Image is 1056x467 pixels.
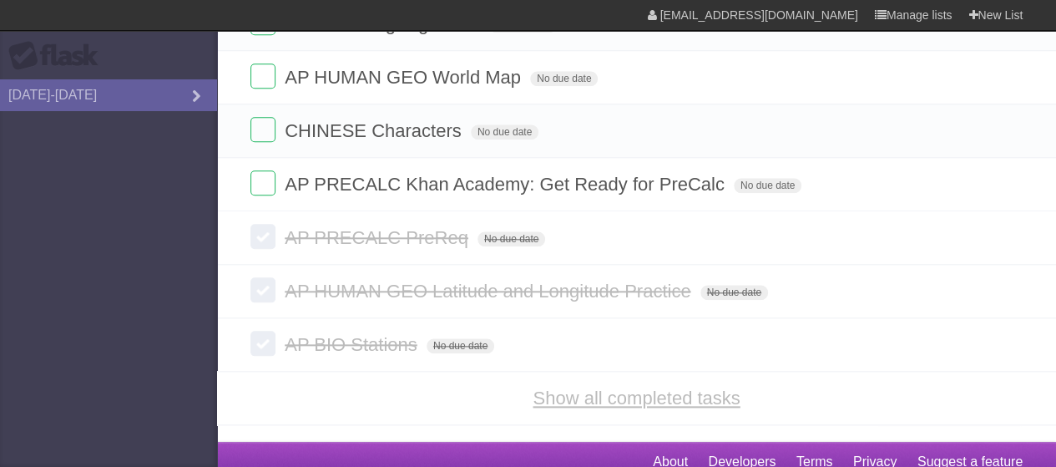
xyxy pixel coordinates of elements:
[250,224,275,249] label: Done
[285,281,695,302] span: AP HUMAN GEO Latitude and Longitude Practice
[250,277,275,302] label: Done
[285,227,472,248] span: AP PRECALC PreReq
[250,170,275,195] label: Done
[427,338,494,353] span: No due date
[530,71,598,86] span: No due date
[533,388,740,409] a: Show all completed tasks
[285,334,422,355] span: AP BIO Stations
[250,117,275,142] label: Done
[734,178,801,193] span: No due date
[285,174,729,195] span: AP PRECALC Khan Academy: Get Ready for PreCalc
[250,63,275,89] label: Done
[285,120,466,141] span: CHINESE Characters
[8,41,109,71] div: Flask
[477,231,545,246] span: No due date
[250,331,275,356] label: Done
[285,67,525,88] span: AP HUMAN GEO World Map
[700,285,768,300] span: No due date
[471,124,538,140] span: No due date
